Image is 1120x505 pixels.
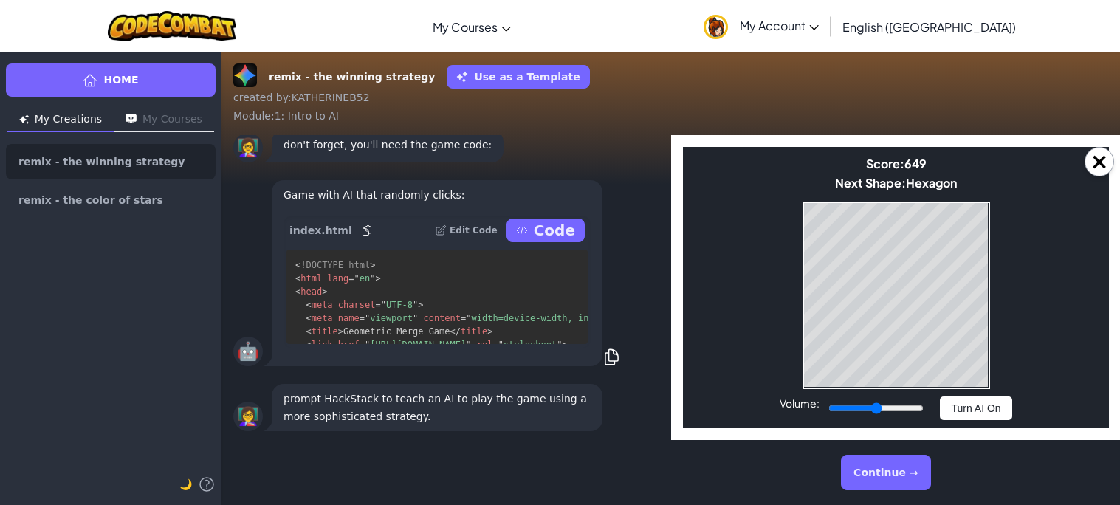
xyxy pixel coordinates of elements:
[97,250,137,273] label: Volume:
[108,11,237,41] img: CodeCombat logo
[433,19,498,35] span: My Courses
[498,340,504,350] span: "
[300,273,322,284] span: html
[295,286,300,297] span: <
[466,340,471,350] span: "
[360,313,365,323] span: =
[365,313,370,323] span: "
[413,300,418,310] span: "
[7,109,114,132] button: My Creations
[370,260,375,270] span: >
[370,313,413,323] span: viewport
[312,326,338,337] span: title
[842,19,1016,35] span: English ([GEOGRAPHIC_DATA])
[472,313,669,323] span: width=device-width, initial-scale=1.0
[338,300,376,310] span: charset
[126,114,137,124] img: Icon
[354,273,360,284] span: "
[257,250,329,273] button: Turn AI On
[179,478,192,490] span: 🌙
[466,313,471,323] span: "
[365,340,370,350] span: "
[504,340,557,350] span: stylesheet
[492,340,498,350] span: =
[289,223,352,238] span: index.html
[450,224,498,236] p: Edit Code
[696,3,826,49] a: My Account
[152,9,274,24] div: Score:
[233,63,257,87] img: Gemini
[300,286,322,297] span: head
[704,15,728,39] img: avatar
[306,260,343,270] span: DOCTYPE
[327,273,348,284] span: lang
[375,300,380,310] span: =
[360,340,365,350] span: =
[306,326,311,337] span: <
[450,326,461,337] span: </
[284,186,591,204] p: Game with AI that randomly clicks:
[233,133,263,162] div: 👩‍🏫
[375,273,380,284] span: >
[343,326,450,337] span: Geometric Merge Game
[269,69,435,85] strong: remix - the winning strategy
[338,340,360,350] span: href
[557,340,562,350] span: "
[322,286,327,297] span: >
[461,326,487,337] span: title
[487,326,492,337] span: >
[534,220,575,241] p: Code
[114,109,214,132] button: My Courses
[312,313,333,323] span: meta
[306,340,311,350] span: <
[835,7,1023,47] a: English ([GEOGRAPHIC_DATA])
[284,136,492,154] p: don't forget, you'll need the game code:
[338,326,343,337] span: >
[18,195,163,205] span: remix - the color of stars
[152,28,274,44] div: Next Shape:
[233,92,370,103] span: created by : KATHERINEB52
[461,313,466,323] span: =
[6,182,216,218] a: remix - the color of stars
[233,109,1108,123] div: Module : 1: Intro to AI
[360,273,370,284] span: en
[740,18,819,33] span: My Account
[295,273,300,284] span: <
[348,273,354,284] span: =
[6,63,216,97] a: Home
[6,144,216,179] a: remix - the winning strategy
[348,260,370,270] span: html
[381,300,386,310] span: "
[19,114,29,124] img: Icon
[18,157,185,167] span: remix - the winning strategy
[447,65,589,89] button: Use as a Template
[1085,147,1114,176] button: Close
[425,7,518,47] a: My Courses
[370,273,375,284] span: "
[562,340,567,350] span: >
[306,300,311,310] span: <
[423,313,461,323] span: content
[338,313,360,323] span: name
[418,300,423,310] span: >
[223,28,274,44] span: Hexagon
[284,390,591,425] p: prompt HackStack to teach an AI to play the game using a more sophisticated strategy.
[312,300,333,310] span: meta
[295,260,306,270] span: <!
[506,219,585,242] button: Code
[233,402,263,431] div: 👩‍🏫
[413,313,418,323] span: "
[306,313,311,323] span: <
[841,455,930,490] button: Continue →
[221,9,244,24] span: 649
[386,300,413,310] span: UTF-8
[103,72,138,88] span: Home
[233,337,263,366] div: 🤖
[477,340,493,350] span: rel
[370,340,466,350] span: [URL][DOMAIN_NAME]
[179,475,192,493] button: 🌙
[312,340,333,350] span: link
[435,219,498,242] button: Edit Code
